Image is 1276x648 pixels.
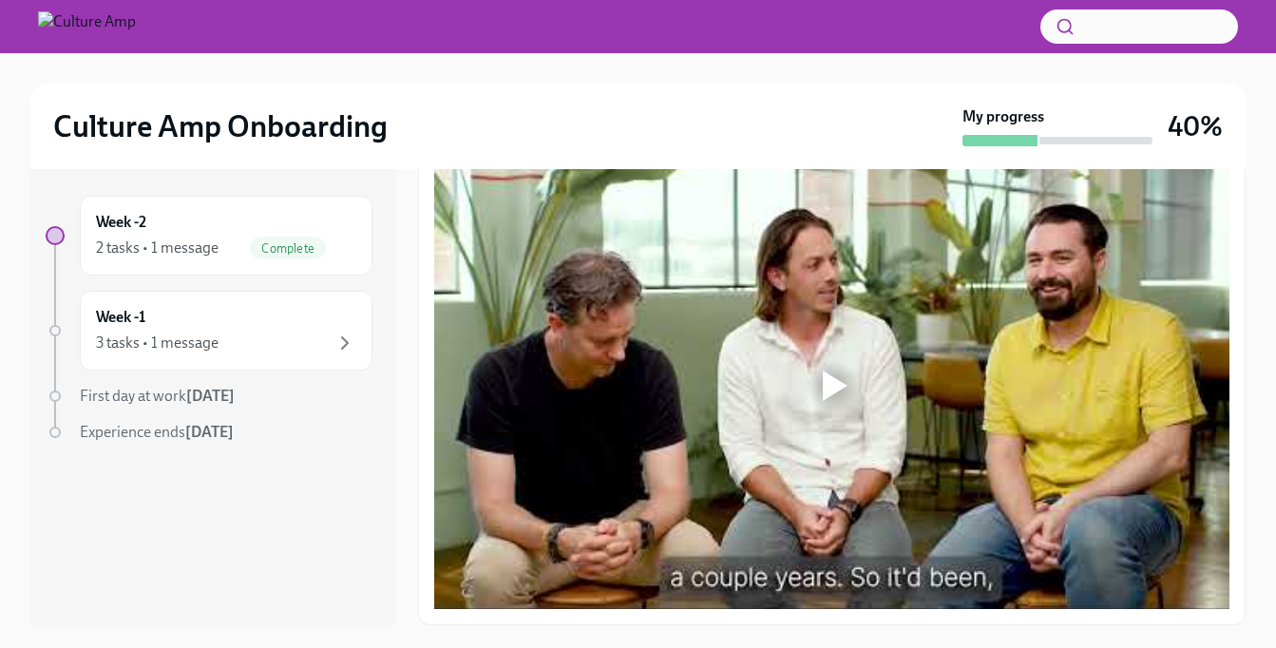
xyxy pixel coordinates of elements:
span: First day at work [80,387,235,405]
a: Week -22 tasks • 1 messageComplete [46,196,372,276]
div: 3 tasks • 1 message [96,333,219,353]
a: Week -13 tasks • 1 message [46,291,372,371]
strong: [DATE] [185,423,234,441]
img: Culture Amp [38,11,136,42]
strong: My progress [962,106,1044,127]
span: Complete [250,241,326,256]
a: First day at work[DATE] [46,386,372,407]
div: 2 tasks • 1 message [96,238,219,258]
h2: Culture Amp Onboarding [53,107,388,145]
span: Experience ends [80,423,234,441]
h3: 40% [1168,109,1223,143]
h6: Week -2 [96,212,146,233]
h6: Week -1 [96,307,145,328]
strong: [DATE] [186,387,235,405]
